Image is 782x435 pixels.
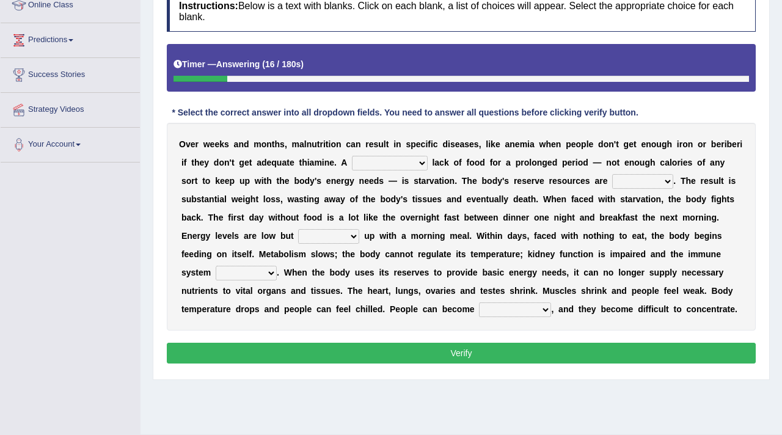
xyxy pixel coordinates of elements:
[677,158,680,167] b: r
[549,176,552,186] b: r
[285,139,287,149] b: ,
[651,139,657,149] b: o
[731,176,736,186] b: s
[442,139,448,149] b: d
[255,176,261,186] b: w
[434,176,439,186] b: a
[191,158,194,167] b: t
[349,176,354,186] b: y
[491,139,495,149] b: k
[186,139,191,149] b: v
[444,158,449,167] b: k
[191,176,194,186] b: r
[181,194,186,204] b: s
[551,139,556,149] b: e
[711,139,717,149] b: b
[614,139,616,149] b: '
[261,158,267,167] b: d
[406,139,411,149] b: s
[479,139,481,149] b: ,
[624,158,629,167] b: e
[379,176,384,186] b: s
[230,158,232,167] b: '
[219,139,224,149] b: k
[230,176,235,186] b: p
[329,158,334,167] b: e
[572,158,575,167] b: r
[517,176,522,186] b: e
[720,158,725,167] b: y
[562,176,568,186] b: o
[586,139,589,149] b: l
[204,158,209,167] b: y
[262,59,265,69] b: (
[490,158,493,167] b: f
[576,139,582,149] b: o
[323,139,326,149] b: i
[167,107,643,120] div: * Select the correct answer into all dropdown fields. You need to answer all questions before cli...
[365,139,368,149] b: r
[384,139,386,149] b: l
[527,139,530,149] b: i
[688,158,693,167] b: s
[656,139,662,149] b: u
[616,158,619,167] b: t
[434,158,439,167] b: a
[672,158,678,167] b: o
[179,1,238,11] b: Instructions:
[466,158,469,167] b: f
[524,158,530,167] b: o
[567,176,572,186] b: u
[645,158,650,167] b: g
[589,139,594,149] b: e
[277,158,282,167] b: u
[195,176,198,186] b: t
[329,139,331,149] b: i
[320,139,323,149] b: r
[282,158,287,167] b: a
[737,139,740,149] b: r
[312,139,317,149] b: u
[432,158,434,167] b: l
[396,139,401,149] b: n
[265,59,301,69] b: 16 / 180s
[488,139,491,149] b: i
[199,158,204,167] b: e
[322,158,324,167] b: i
[272,139,275,149] b: t
[716,139,721,149] b: e
[495,139,500,149] b: e
[697,158,703,167] b: o
[464,139,469,149] b: s
[271,158,277,167] b: q
[336,176,341,186] b: e
[267,158,272,167] b: e
[616,139,619,149] b: t
[562,158,568,167] b: p
[224,158,230,167] b: n
[624,139,629,149] b: g
[244,158,249,167] b: e
[239,176,245,186] b: u
[386,139,389,149] b: t
[261,139,267,149] b: o
[167,343,756,364] button: Verify
[191,139,195,149] b: e
[718,176,721,186] b: l
[174,60,304,69] h5: Timer —
[249,158,252,167] b: t
[261,176,264,186] b: i
[629,158,635,167] b: n
[239,158,244,167] b: g
[542,158,547,167] b: g
[721,176,724,186] b: t
[650,158,656,167] b: h
[581,139,586,149] b: p
[331,139,336,149] b: o
[660,158,665,167] b: c
[279,176,285,186] b: h
[665,158,670,167] b: a
[662,139,667,149] b: g
[532,176,535,186] b: r
[670,158,672,167] b: l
